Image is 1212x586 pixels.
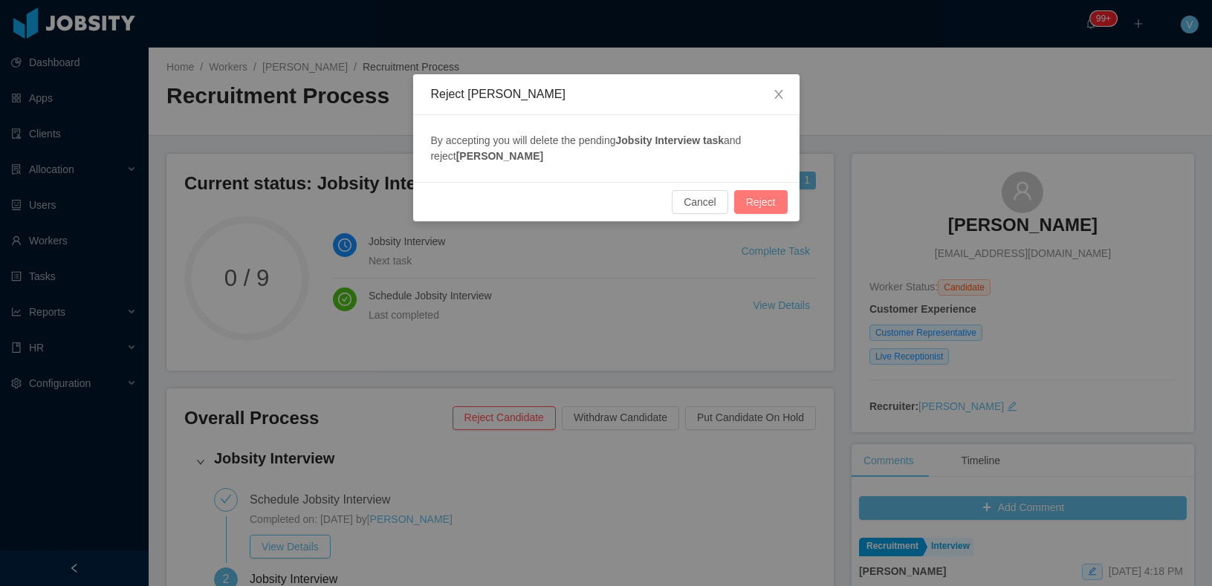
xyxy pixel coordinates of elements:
[431,86,782,102] div: Reject [PERSON_NAME]
[773,88,785,100] i: icon: close
[616,134,725,146] strong: Jobsity Interview task
[456,150,543,162] strong: [PERSON_NAME]
[734,190,788,214] button: Reject
[431,134,616,146] span: By accepting you will delete the pending
[758,74,800,116] button: Close
[672,190,728,214] button: Cancel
